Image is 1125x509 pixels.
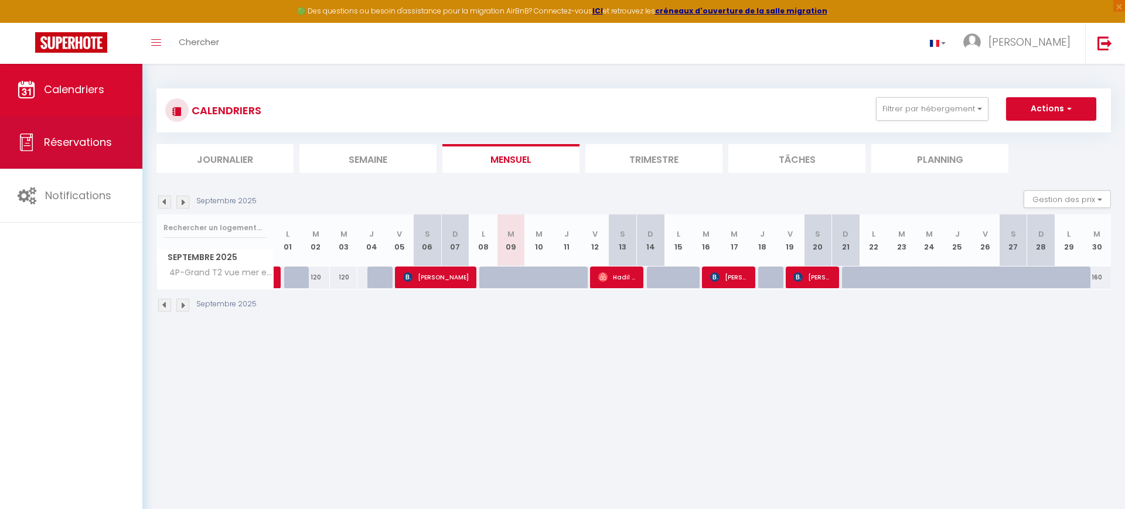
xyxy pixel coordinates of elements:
th: 20 [804,214,832,267]
abbr: D [452,228,458,240]
abbr: L [1067,228,1071,240]
th: 21 [832,214,860,267]
span: Calendriers [44,82,104,97]
th: 22 [860,214,888,267]
th: 16 [693,214,721,267]
button: Ouvrir le widget de chat LiveChat [9,5,45,40]
li: Tâches [728,144,865,173]
span: Chercher [179,36,219,48]
abbr: V [983,228,988,240]
li: Planning [871,144,1008,173]
li: Mensuel [442,144,579,173]
abbr: M [536,228,543,240]
span: [PERSON_NAME] [710,266,748,288]
button: Actions [1006,97,1096,121]
th: 28 [1027,214,1055,267]
th: 24 [916,214,944,267]
p: Septembre 2025 [196,299,257,310]
th: 17 [720,214,748,267]
th: 25 [943,214,971,267]
p: Septembre 2025 [196,196,257,207]
li: Trimestre [585,144,722,173]
span: [PERSON_NAME] [793,266,831,288]
abbr: L [872,228,875,240]
img: ... [963,33,981,51]
li: Semaine [299,144,437,173]
th: 15 [664,214,693,267]
th: 14 [636,214,664,267]
abbr: D [843,228,848,240]
abbr: V [397,228,402,240]
span: [PERSON_NAME] [403,266,469,288]
abbr: J [369,228,374,240]
abbr: L [482,228,485,240]
img: logout [1097,36,1112,50]
abbr: L [677,228,680,240]
span: Notifications [45,188,111,203]
abbr: J [760,228,765,240]
th: 27 [999,214,1027,267]
th: 02 [302,214,330,267]
abbr: D [647,228,653,240]
span: 4P-Grand T2 vue mer et [PERSON_NAME] [159,267,276,279]
abbr: M [703,228,710,240]
th: 04 [357,214,386,267]
abbr: J [955,228,960,240]
a: Chercher [170,23,228,64]
th: 01 [274,214,302,267]
abbr: S [815,228,820,240]
th: 13 [609,214,637,267]
th: 09 [497,214,525,267]
abbr: J [564,228,569,240]
abbr: S [1011,228,1016,240]
h3: CALENDRIERS [189,97,261,124]
li: Journalier [156,144,294,173]
div: 160 [1083,267,1111,288]
th: 08 [469,214,497,267]
a: ICI [592,6,603,16]
a: ... [PERSON_NAME] [954,23,1085,64]
abbr: M [926,228,933,240]
abbr: L [286,228,289,240]
abbr: S [425,228,430,240]
span: Réservations [44,135,112,149]
th: 26 [971,214,1000,267]
abbr: V [787,228,793,240]
th: 12 [581,214,609,267]
th: 23 [888,214,916,267]
th: 05 [386,214,414,267]
span: Septembre 2025 [157,249,274,266]
div: 120 [330,267,358,288]
abbr: M [507,228,514,240]
th: 06 [414,214,442,267]
button: Gestion des prix [1024,190,1111,208]
th: 30 [1083,214,1111,267]
a: créneaux d'ouverture de la salle migration [655,6,827,16]
abbr: M [340,228,347,240]
abbr: M [312,228,319,240]
img: Super Booking [35,32,107,53]
th: 29 [1055,214,1083,267]
button: Filtrer par hébergement [876,97,988,121]
abbr: M [898,228,905,240]
th: 10 [525,214,553,267]
input: Rechercher un logement... [163,217,267,238]
abbr: M [731,228,738,240]
abbr: S [620,228,625,240]
th: 19 [776,214,804,267]
span: Hadil Ben [598,266,636,288]
th: 11 [553,214,581,267]
th: 03 [330,214,358,267]
th: 18 [748,214,776,267]
abbr: M [1093,228,1100,240]
div: 120 [302,267,330,288]
th: 07 [441,214,469,267]
span: [PERSON_NAME] [988,35,1071,49]
abbr: V [592,228,598,240]
abbr: D [1038,228,1044,240]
